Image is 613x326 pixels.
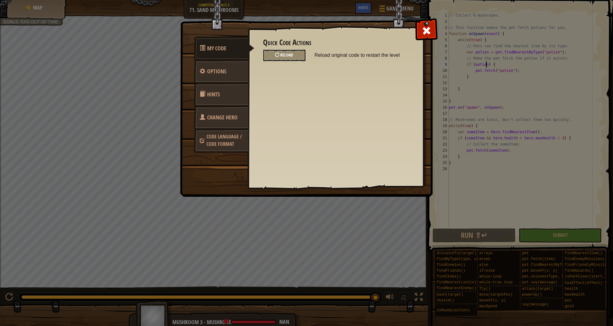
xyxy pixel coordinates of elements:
[207,45,227,52] span: Quick Code Actions
[315,50,408,61] span: Reload original code to restart the level
[194,60,249,83] a: Options
[207,68,226,75] span: Configure settings
[263,38,408,47] h3: Quick Code Actions
[263,50,305,61] div: Reload original code to restart the level
[194,37,254,60] a: My Code
[207,91,220,98] span: Hints
[207,114,238,121] span: Choose hero, language
[281,52,293,58] span: Reload
[207,133,242,147] span: Choose hero, language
